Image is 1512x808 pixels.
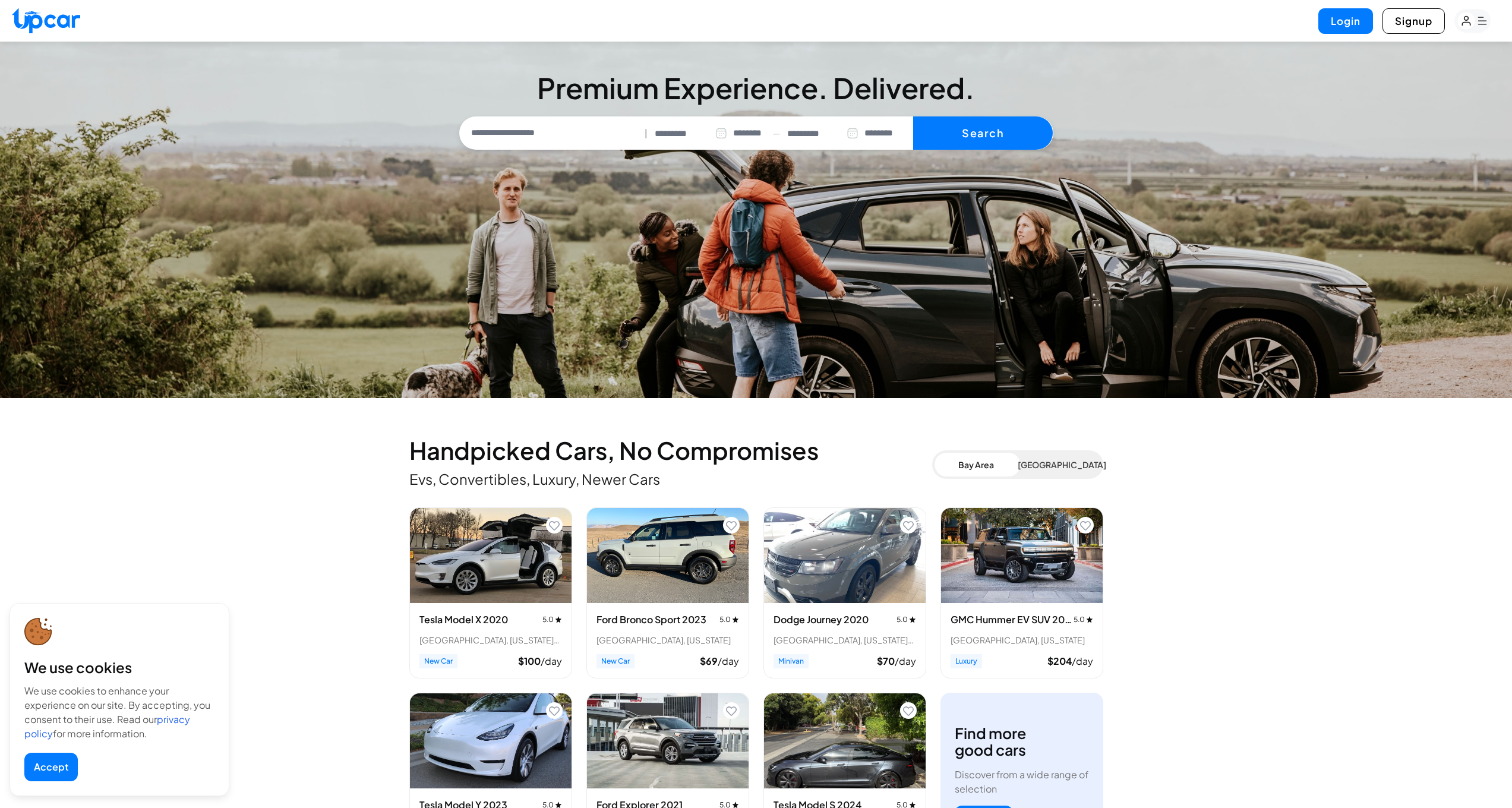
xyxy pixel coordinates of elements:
[955,768,1089,796] p: Discover from a wide range of selection
[419,654,457,668] span: New Car
[555,616,562,623] img: star
[951,613,1074,627] h3: GMC Hummer EV SUV 2024
[546,517,563,534] button: Add to favorites
[419,634,562,646] div: [GEOGRAPHIC_DATA], [US_STATE] • 1 trips
[1072,655,1093,667] span: /day
[596,634,739,646] div: [GEOGRAPHIC_DATA], [US_STATE]
[895,655,916,667] span: /day
[419,613,508,627] h3: Tesla Model X 2020
[940,507,1103,678] div: View details for GMC Hummer EV SUV 2024
[719,615,739,624] span: 5.0
[772,127,780,140] span: —
[24,618,52,646] img: cookie-icon.svg
[1047,655,1072,667] span: $ 204
[541,655,562,667] span: /day
[732,616,739,623] img: star
[951,654,982,668] span: Luxury
[24,753,78,781] button: Accept
[951,634,1093,646] div: [GEOGRAPHIC_DATA], [US_STATE]
[586,507,749,678] div: View details for Ford Bronco Sport 2023
[723,517,740,534] button: Add to favorites
[732,801,739,808] img: star
[763,507,926,678] div: View details for Dodge Journey 2020
[596,613,706,627] h3: Ford Bronco Sport 2023
[518,655,541,667] span: $ 100
[897,615,916,624] span: 5.0
[1086,616,1093,623] img: star
[718,655,739,667] span: /day
[1382,8,1445,34] button: Signup
[587,508,749,603] img: Ford Bronco Sport 2023
[546,702,563,719] button: Add to favorites
[1018,453,1101,476] button: [GEOGRAPHIC_DATA]
[1318,8,1373,34] button: Login
[24,658,214,677] div: We use cookies
[409,507,572,678] div: View details for Tesla Model X 2020
[645,127,648,140] span: |
[877,655,895,667] span: $ 70
[909,616,916,623] img: star
[596,654,635,668] span: New Car
[935,453,1018,476] button: Bay Area
[1077,517,1094,534] button: Add to favorites
[700,655,718,667] span: $ 69
[542,615,562,624] span: 5.0
[12,8,80,33] img: Upcar Logo
[774,654,809,668] span: Minivan
[900,702,917,719] button: Add to favorites
[1074,615,1093,624] span: 5.0
[587,693,749,788] img: Ford Explorer 2021
[459,74,1053,102] h3: Premium Experience. Delivered.
[764,693,926,788] img: Tesla Model S 2024
[941,508,1103,603] img: GMC Hummer EV SUV 2024
[900,517,917,534] button: Add to favorites
[955,725,1026,758] h3: Find more good cars
[909,801,916,808] img: star
[774,634,916,646] div: [GEOGRAPHIC_DATA], [US_STATE] • 1 trips
[24,684,214,741] div: We use cookies to enhance your experience on our site. By accepting, you consent to their use. Re...
[410,693,572,788] img: Tesla Model Y 2023
[764,508,926,603] img: Dodge Journey 2020
[913,116,1053,150] button: Search
[409,441,932,460] h2: Handpicked Cars, No Compromises
[774,613,869,627] h3: Dodge Journey 2020
[723,702,740,719] button: Add to favorites
[409,469,932,488] p: Evs, Convertibles, Luxury, Newer Cars
[555,801,562,808] img: star
[410,508,572,603] img: Tesla Model X 2020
